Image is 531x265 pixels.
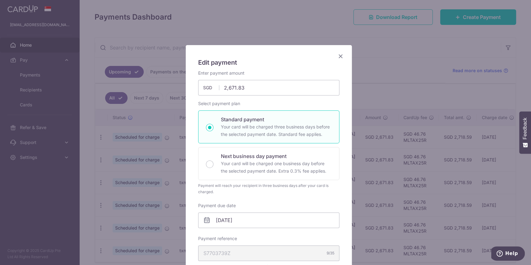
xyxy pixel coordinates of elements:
input: 0.00 [198,80,339,95]
div: Payment will reach your recipient in three business days after your card is charged. [198,183,339,195]
h5: Edit payment [198,58,339,67]
p: Your card will be charged three business days before the selected payment date. Standard fee appl... [221,123,332,138]
iframe: Opens a widget where you can find more information [491,246,525,262]
p: Standard payment [221,116,332,123]
label: Select payment plan [198,100,240,107]
label: Payment due date [198,202,236,209]
button: Feedback - Show survey [519,111,531,154]
input: DD / MM / YYYY [198,212,339,228]
button: Close [337,53,344,60]
label: Enter payment amount [198,70,245,76]
div: 9/35 [327,250,334,256]
p: Next business day payment [221,152,332,160]
p: Your card will be charged one business day before the selected payment date. Extra 0.3% fee applies. [221,160,332,175]
span: SGD [203,85,219,91]
span: Feedback [522,118,528,139]
label: Payment reference [198,235,237,242]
